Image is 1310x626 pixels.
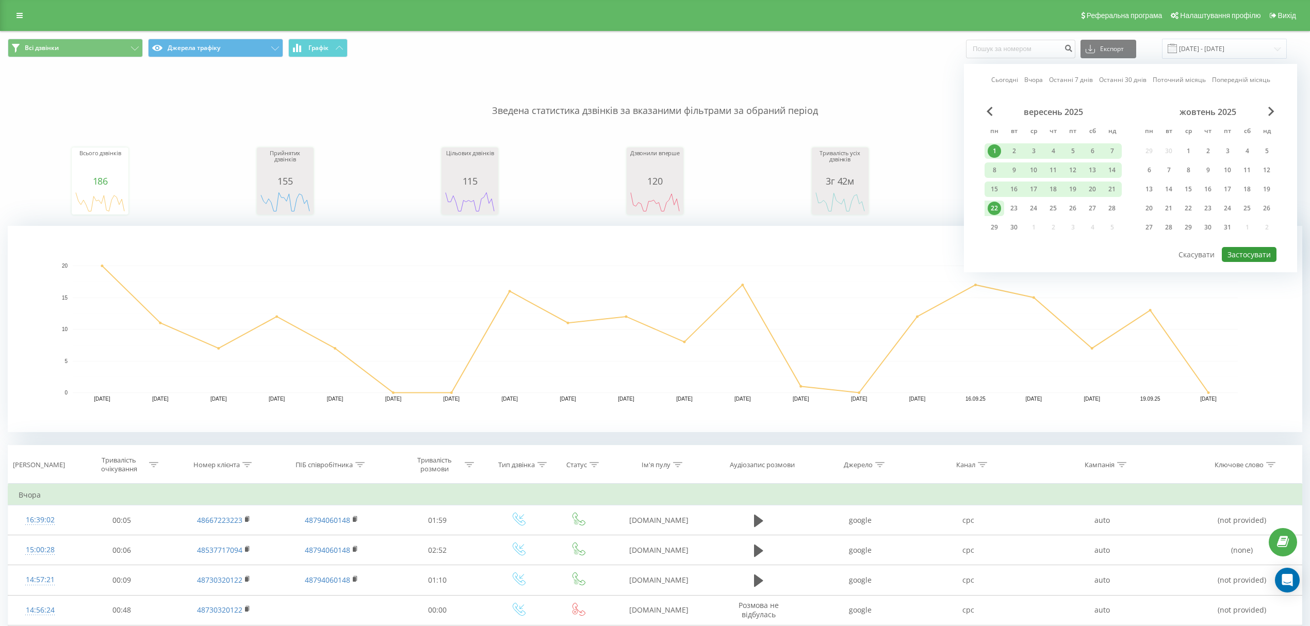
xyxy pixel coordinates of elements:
[985,220,1004,235] div: пн 29 вер 2025 р.
[1212,75,1270,85] a: Попередній місяць
[1153,75,1206,85] a: Поточний місяць
[1027,163,1040,177] div: 10
[1026,396,1042,402] text: [DATE]
[64,358,68,364] text: 5
[19,540,61,560] div: 15:00:28
[1024,162,1043,178] div: ср 10 вер 2025 р.
[91,456,146,473] div: Тривалість очікування
[560,396,576,402] text: [DATE]
[1139,201,1159,216] div: пн 20 жовт 2025 р.
[987,124,1002,140] abbr: понеділок
[1218,143,1237,159] div: пт 3 жовт 2025 р.
[1102,162,1122,178] div: нд 14 вер 2025 р.
[1222,247,1276,262] button: Застосувати
[1043,143,1063,159] div: чт 4 вер 2025 р.
[1086,144,1099,158] div: 6
[1102,182,1122,197] div: нд 21 вер 2025 р.
[1087,11,1162,20] span: Реферальна програма
[1218,162,1237,178] div: пт 10 жовт 2025 р.
[988,221,1001,234] div: 29
[1275,568,1300,592] div: Open Intercom Messenger
[1026,124,1041,140] abbr: середа
[1215,460,1264,469] div: Ключове слово
[387,505,487,535] td: 01:59
[1004,162,1024,178] div: вт 9 вер 2025 р.
[914,595,1022,625] td: cpc
[1221,221,1234,234] div: 31
[914,505,1022,535] td: cpc
[1182,595,1302,625] td: (not provided)
[1139,220,1159,235] div: пн 27 жовт 2025 р.
[1182,144,1195,158] div: 1
[629,150,681,176] div: Дзвонили вперше
[1085,124,1100,140] abbr: субота
[1220,124,1235,140] abbr: п’ятниця
[1278,11,1296,20] span: Вихід
[965,396,986,402] text: 16.09.25
[1004,220,1024,235] div: вт 30 вер 2025 р.
[1086,163,1099,177] div: 13
[498,460,535,469] div: Тип дзвінка
[1237,201,1257,216] div: сб 25 жовт 2025 р.
[269,396,285,402] text: [DATE]
[1182,221,1195,234] div: 29
[1024,201,1043,216] div: ср 24 вер 2025 р.
[197,575,242,585] a: 48730320122
[1105,163,1119,177] div: 14
[607,505,711,535] td: [DOMAIN_NAME]
[197,545,242,555] a: 48537717094
[1104,124,1120,140] abbr: неділя
[259,176,311,186] div: 155
[327,396,343,402] text: [DATE]
[909,396,926,402] text: [DATE]
[296,460,353,469] div: ПІБ співробітника
[1162,183,1175,196] div: 14
[1024,182,1043,197] div: ср 17 вер 2025 р.
[1201,202,1215,215] div: 23
[1260,163,1273,177] div: 12
[739,600,779,619] span: Розмова не відбулась
[19,510,61,530] div: 16:39:02
[1178,201,1198,216] div: ср 22 жовт 2025 р.
[305,575,350,585] a: 48794060148
[1159,201,1178,216] div: вт 21 жовт 2025 р.
[1159,182,1178,197] div: вт 14 жовт 2025 р.
[1268,107,1274,116] span: Next Month
[387,565,487,595] td: 01:10
[1046,163,1060,177] div: 11
[1198,143,1218,159] div: чт 2 жовт 2025 р.
[607,595,711,625] td: [DOMAIN_NAME]
[1182,565,1302,595] td: (not provided)
[1080,40,1136,58] button: Експорт
[1004,182,1024,197] div: вт 16 вер 2025 р.
[502,396,518,402] text: [DATE]
[1178,182,1198,197] div: ср 15 жовт 2025 р.
[1065,124,1080,140] abbr: п’ятниця
[1218,201,1237,216] div: пт 24 жовт 2025 р.
[807,505,914,535] td: google
[956,460,975,469] div: Канал
[148,39,283,57] button: Джерела трафіку
[807,595,914,625] td: google
[444,150,496,176] div: Цільових дзвінків
[1201,163,1215,177] div: 9
[629,186,681,217] svg: A chart.
[1102,201,1122,216] div: нд 28 вер 2025 р.
[966,40,1075,58] input: Пошук за номером
[1257,201,1276,216] div: нд 26 жовт 2025 р.
[1218,220,1237,235] div: пт 31 жовт 2025 р.
[387,535,487,565] td: 02:52
[1046,202,1060,215] div: 25
[1159,162,1178,178] div: вт 7 жовт 2025 р.
[814,186,866,217] svg: A chart.
[1180,11,1260,20] span: Налаштування профілю
[1140,396,1160,402] text: 19.09.25
[1257,143,1276,159] div: нд 5 жовт 2025 р.
[734,396,751,402] text: [DATE]
[1257,182,1276,197] div: нд 19 жовт 2025 р.
[197,605,242,615] a: 48730320122
[1237,182,1257,197] div: сб 18 жовт 2025 р.
[851,396,867,402] text: [DATE]
[387,595,487,625] td: 00:00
